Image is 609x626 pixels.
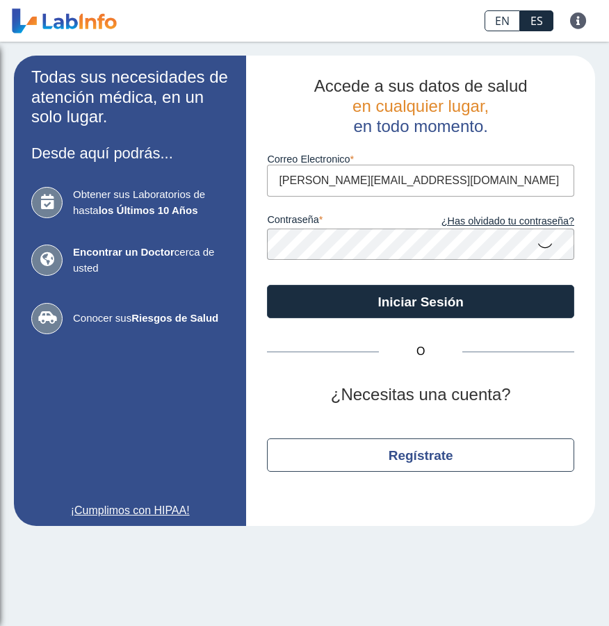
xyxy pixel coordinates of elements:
[267,285,574,318] button: Iniciar Sesión
[73,187,229,218] span: Obtener sus Laboratorios de hasta
[267,438,574,472] button: Regístrate
[99,204,198,216] b: los Últimos 10 Años
[485,10,520,31] a: EN
[131,312,218,324] b: Riesgos de Salud
[520,10,553,31] a: ES
[267,154,574,165] label: Correo Electronico
[267,385,574,405] h2: ¿Necesitas una cuenta?
[73,246,174,258] b: Encontrar un Doctor
[267,214,421,229] label: contraseña
[421,214,574,229] a: ¿Has olvidado tu contraseña?
[314,76,528,95] span: Accede a sus datos de salud
[31,502,229,519] a: ¡Cumplimos con HIPAA!
[485,572,594,611] iframe: Help widget launcher
[73,245,229,276] span: cerca de usted
[379,343,462,360] span: O
[31,67,229,127] h2: Todas sus necesidades de atención médica, en un solo lugar.
[353,117,487,135] span: en todo momento.
[73,311,229,327] span: Conocer sus
[352,97,489,115] span: en cualquier lugar,
[31,145,229,162] h3: Desde aquí podrás...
